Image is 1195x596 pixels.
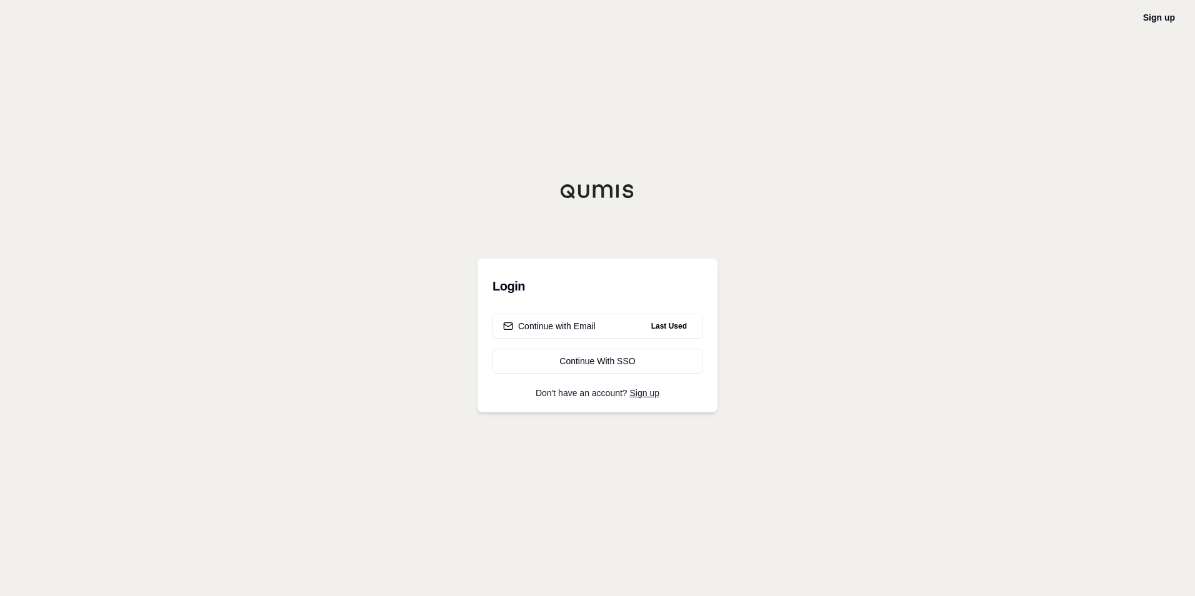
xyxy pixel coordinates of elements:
[646,319,692,334] span: Last Used
[492,314,702,339] button: Continue with EmailLast Used
[560,184,635,199] img: Qumis
[503,320,596,332] div: Continue with Email
[492,274,702,299] h3: Login
[492,349,702,374] a: Continue With SSO
[503,355,692,367] div: Continue With SSO
[492,389,702,397] p: Don't have an account?
[630,388,659,398] a: Sign up
[1143,12,1175,22] a: Sign up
